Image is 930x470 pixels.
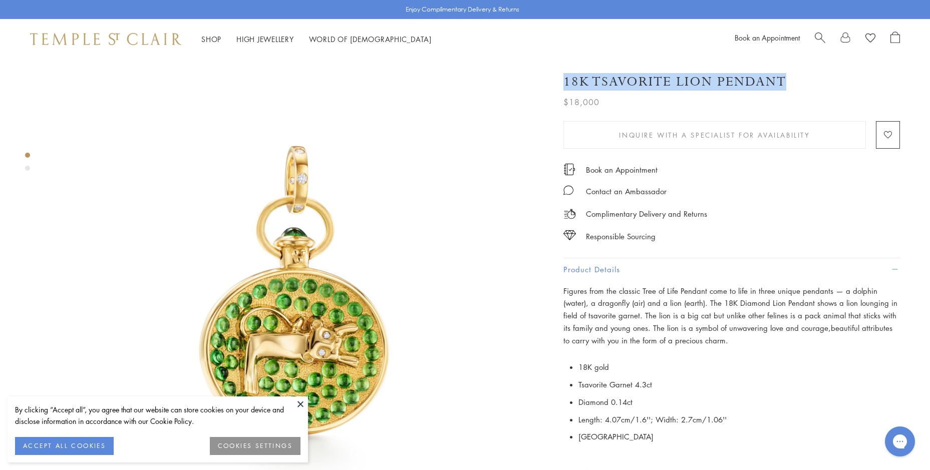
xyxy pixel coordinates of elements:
[309,34,432,44] a: World of [DEMOGRAPHIC_DATA]World of [DEMOGRAPHIC_DATA]
[15,437,114,455] button: ACCEPT ALL COOKIES
[563,258,900,281] button: Product Details
[563,96,599,109] span: $18,000
[578,358,900,376] li: 18K gold
[578,411,900,428] li: Length: 4.07cm/1.6''; Width: 2.7cm/1.06''
[815,32,825,47] a: Search
[30,33,181,45] img: Temple St. Clair
[563,208,576,220] img: icon_delivery.svg
[735,33,800,43] a: Book an Appointment
[865,32,875,47] a: View Wishlist
[25,150,30,179] div: Product gallery navigation
[563,230,576,240] img: icon_sourcing.svg
[578,428,900,445] li: [GEOGRAPHIC_DATA]
[563,121,866,149] button: Inquire With A Specialist for Availability
[578,376,900,393] li: Tsavorite Garnet 4.3ct
[880,423,920,460] iframe: Gorgias live chat messenger
[586,208,707,220] p: Complimentary Delivery and Returns
[586,164,658,175] a: Book an Appointment
[563,185,573,195] img: MessageIcon-01_2.svg
[563,73,786,91] h1: 18K Tsavorite Lion Pendant
[201,34,221,44] a: ShopShop
[586,230,656,243] div: Responsible Sourcing
[563,286,897,345] span: Figures from the classic Tree of Life Pendant come to life in three unique pendants — a dolphin (...
[406,5,519,15] p: Enjoy Complimentary Delivery & Returns
[210,437,300,455] button: COOKIES SETTINGS
[578,393,900,411] li: Diamond 0.14ct
[586,185,667,198] div: Contact an Ambassador
[236,34,294,44] a: High JewelleryHigh Jewellery
[15,404,300,427] div: By clicking “Accept all”, you agree that our website can store cookies on your device and disclos...
[890,32,900,47] a: Open Shopping Bag
[619,130,810,141] span: Inquire With A Specialist for Availability
[201,33,432,46] nav: Main navigation
[563,164,575,175] img: icon_appointment.svg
